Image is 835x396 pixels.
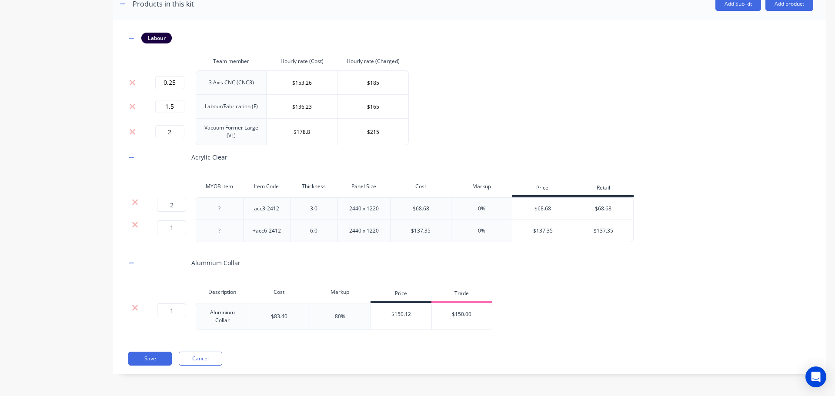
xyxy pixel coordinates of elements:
div: Labour [141,33,172,43]
div: 6.0 [292,225,336,236]
div: $68.68 [512,198,573,220]
th: Hourly rate (Cost) [267,52,337,70]
td: 3 Axis CNC (CNC3) [196,70,267,94]
div: 2440 x 1220 [342,225,386,236]
input: $0.0000 [267,125,337,138]
div: Price [371,286,431,303]
th: Hourly rate (Charged) [338,52,409,70]
input: $0.0000 [338,125,408,138]
div: Item Code [243,178,291,195]
div: 0% [478,227,485,235]
div: 80% [335,313,345,320]
div: Acrylic Clear [191,153,227,162]
div: 2440 x 1220 [342,203,386,214]
div: Price [512,180,573,197]
input: $0.0000 [267,100,337,113]
div: $68.68 [413,205,429,213]
input: ? [157,303,186,317]
input: 0 [155,100,184,113]
div: $137.35 [411,227,431,235]
div: Open Intercom Messenger [805,366,826,387]
div: Description [196,283,249,301]
input: 0 [155,76,184,89]
div: Thickness [290,178,337,195]
td: Vacuum Former Large (VL) [196,118,267,145]
div: $150.00 [432,303,492,325]
td: Labour/Fabrication (F) [196,94,267,118]
div: Alumnium Collar [200,307,245,326]
div: $83.40 [271,313,287,320]
input: 0 [155,125,184,138]
div: Markup [310,283,371,301]
div: Cost [249,283,310,301]
input: $0.0000 [267,76,337,89]
div: Panel Size [337,178,391,195]
div: $137.35 [573,220,633,242]
th: Team member [196,52,267,70]
div: Markup [451,178,512,195]
div: acc3-2412 [245,203,288,214]
div: +acc6-2412 [245,225,288,236]
div: Trade [431,286,492,303]
div: $68.68 [573,198,633,220]
div: Cost [390,178,451,195]
input: $0.0000 [338,76,408,89]
div: $150.12 [371,303,432,325]
div: $137.35 [512,220,573,242]
input: ? [157,220,186,234]
button: Save [128,352,172,366]
div: Alumnium Collar [191,258,240,267]
div: 0% [478,205,485,213]
div: Retail [573,180,634,197]
div: MYOB item [196,178,243,195]
input: ? [157,198,186,212]
input: $0.0000 [338,100,408,113]
div: 3.0 [292,203,336,214]
button: Cancel [179,352,222,366]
